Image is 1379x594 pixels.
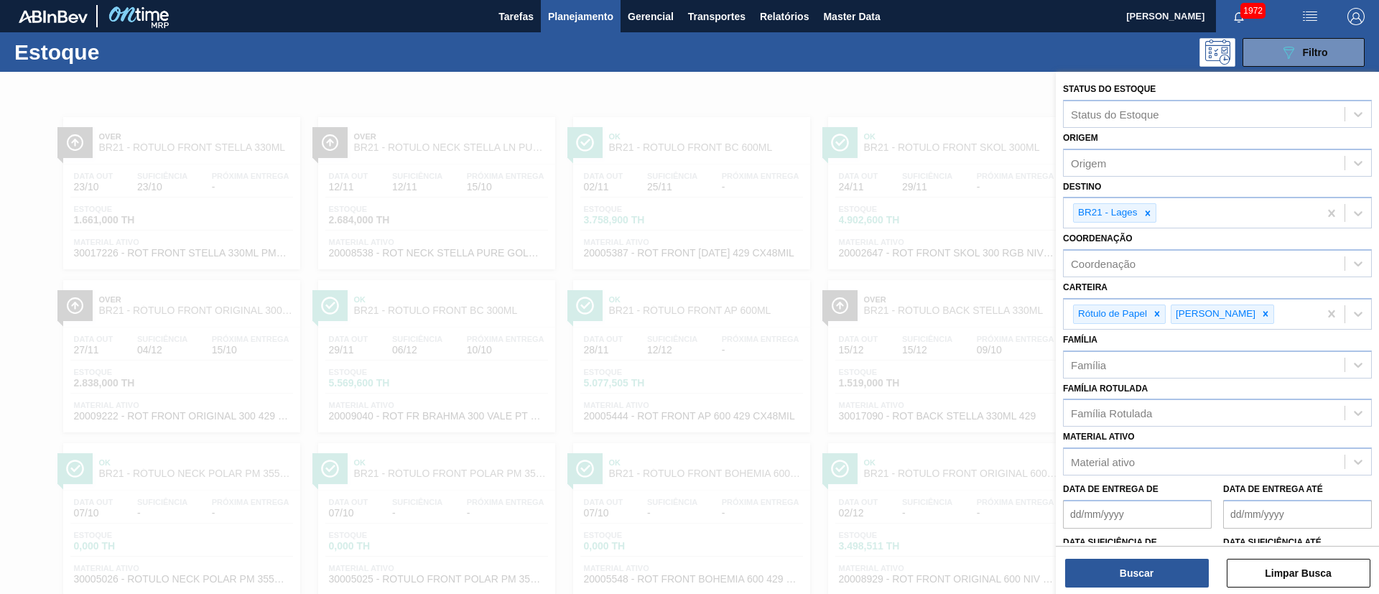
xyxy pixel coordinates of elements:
h1: Estoque [14,44,229,60]
label: Origem [1063,133,1098,143]
span: 1972 [1240,3,1266,19]
div: Pogramando: nenhum usuário selecionado [1199,38,1235,67]
img: userActions [1301,8,1319,25]
span: Transportes [688,8,746,25]
label: Data de Entrega até [1223,484,1323,494]
div: [PERSON_NAME] [1171,305,1258,323]
div: Rótulo de Papel [1074,305,1149,323]
span: Tarefas [498,8,534,25]
button: Notificações [1216,6,1262,27]
label: Coordenação [1063,233,1133,243]
div: Origem [1071,157,1106,169]
img: TNhmsLtSVTkK8tSr43FrP2fwEKptu5GPRR3wAAAABJRU5ErkJggg== [19,10,88,23]
label: Status do Estoque [1063,84,1156,94]
label: Família [1063,335,1097,345]
label: Material ativo [1063,432,1135,442]
div: Status do Estoque [1071,108,1159,120]
input: dd/mm/yyyy [1063,500,1212,529]
span: Filtro [1303,47,1328,58]
input: dd/mm/yyyy [1223,500,1372,529]
span: Relatórios [760,8,809,25]
div: Família [1071,358,1106,371]
div: Material ativo [1071,456,1135,468]
span: Planejamento [548,8,613,25]
label: Família Rotulada [1063,384,1148,394]
label: Destino [1063,182,1101,192]
img: Logout [1347,8,1365,25]
div: Família Rotulada [1071,407,1152,419]
div: BR21 - Lages [1074,204,1140,222]
label: Data suficiência até [1223,537,1322,547]
label: Data suficiência de [1063,537,1157,547]
button: Filtro [1243,38,1365,67]
label: Data de Entrega de [1063,484,1159,494]
label: Carteira [1063,282,1108,292]
span: Gerencial [628,8,674,25]
span: Master Data [823,8,880,25]
div: Coordenação [1071,258,1136,270]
